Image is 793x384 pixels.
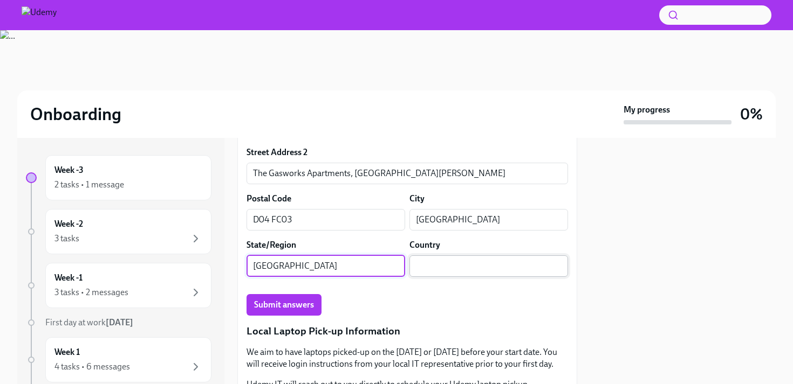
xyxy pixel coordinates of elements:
[247,146,307,158] label: Street Address 2
[740,104,763,124] h3: 0%
[30,103,121,125] h2: Onboarding
[26,317,211,329] a: First day at work[DATE]
[22,6,57,24] img: Udemy
[247,193,291,205] label: Postal Code
[26,155,211,200] a: Week -32 tasks • 1 message
[26,263,211,308] a: Week -13 tasks • 2 messages
[247,324,568,338] p: Local Laptop Pick-up Information
[54,346,80,358] h6: Week 1
[409,193,425,205] label: City
[54,233,79,245] div: 3 tasks
[54,361,130,373] div: 4 tasks • 6 messages
[106,317,133,327] strong: [DATE]
[54,179,124,191] div: 2 tasks • 1 message
[624,104,670,116] strong: My progress
[54,287,128,298] div: 3 tasks • 2 messages
[409,239,440,251] label: Country
[247,346,568,370] p: We aim to have laptops picked-up on the [DATE] or [DATE] before your start date. You will receive...
[54,272,83,284] h6: Week -1
[247,239,296,251] label: State/Region
[45,317,133,327] span: First day at work
[26,337,211,382] a: Week 14 tasks • 6 messages
[247,294,322,316] button: Submit answers
[54,218,83,230] h6: Week -2
[26,209,211,254] a: Week -23 tasks
[54,164,84,176] h6: Week -3
[254,299,314,310] span: Submit answers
